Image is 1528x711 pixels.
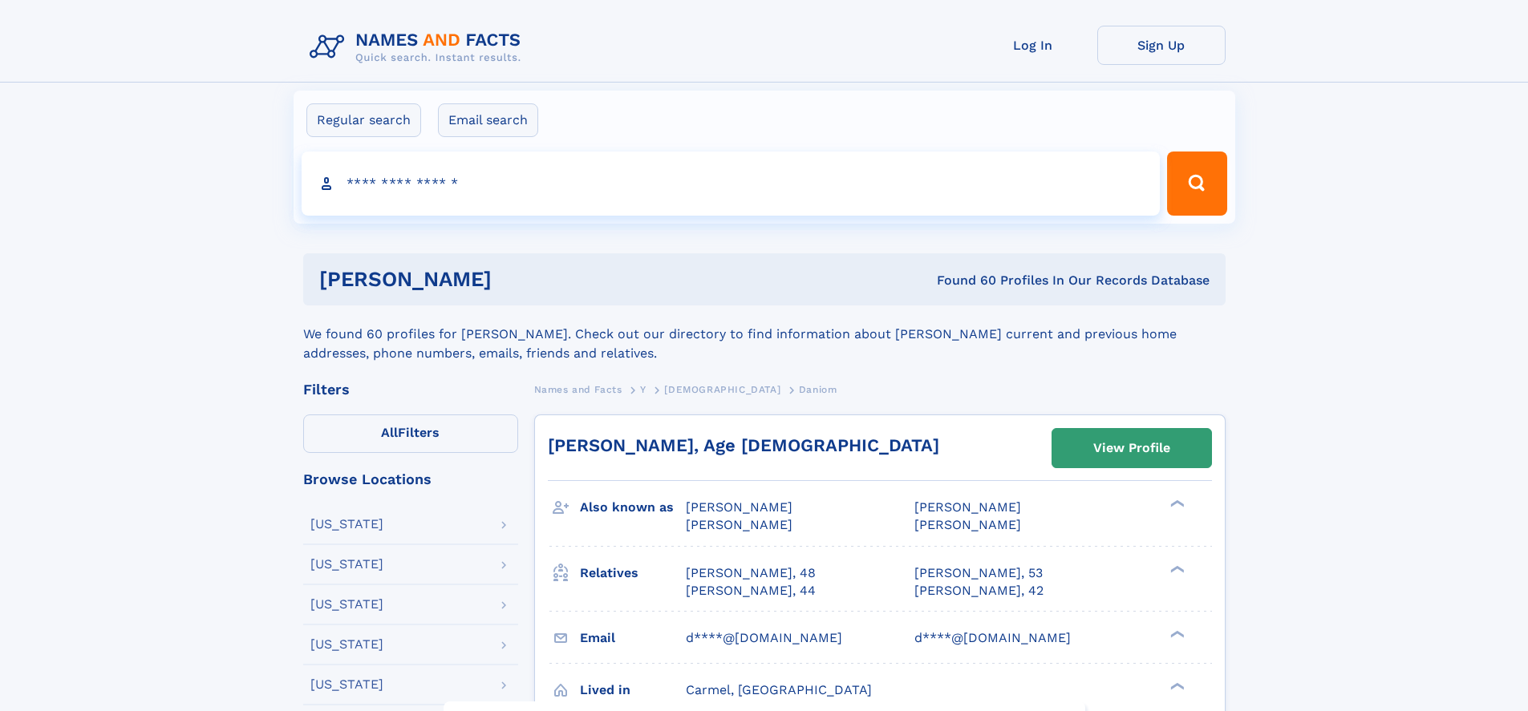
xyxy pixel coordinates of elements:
[310,558,383,571] div: [US_STATE]
[1166,499,1186,509] div: ❯
[914,499,1021,515] span: [PERSON_NAME]
[381,425,398,440] span: All
[799,384,837,395] span: Daniom
[664,384,780,395] span: [DEMOGRAPHIC_DATA]
[686,564,816,582] a: [PERSON_NAME], 48
[914,564,1043,582] a: [PERSON_NAME], 53
[303,472,518,487] div: Browse Locations
[303,305,1226,363] div: We found 60 profiles for [PERSON_NAME]. Check out our directory to find information about [PERSON...
[686,517,792,532] span: [PERSON_NAME]
[969,26,1097,65] a: Log In
[303,382,518,397] div: Filters
[1093,430,1170,467] div: View Profile
[319,269,715,289] h1: [PERSON_NAME]
[306,103,421,137] label: Regular search
[686,682,872,697] span: Carmel, [GEOGRAPHIC_DATA]
[1097,26,1226,65] a: Sign Up
[303,26,534,69] img: Logo Names and Facts
[664,379,780,399] a: [DEMOGRAPHIC_DATA]
[548,435,939,455] a: [PERSON_NAME], Age [DEMOGRAPHIC_DATA]
[640,379,646,399] a: Y
[580,677,686,704] h3: Lived in
[686,499,792,515] span: [PERSON_NAME]
[1166,628,1186,639] div: ❯
[580,494,686,521] h3: Also known as
[1052,429,1211,467] a: View Profile
[302,151,1161,216] input: search input
[310,678,383,691] div: [US_STATE]
[580,624,686,652] h3: Email
[1166,681,1186,691] div: ❯
[914,517,1021,532] span: [PERSON_NAME]
[310,518,383,531] div: [US_STATE]
[686,582,816,600] a: [PERSON_NAME], 44
[1167,151,1226,216] button: Search Button
[914,582,1044,600] a: [PERSON_NAME], 42
[1166,564,1186,574] div: ❯
[438,103,538,137] label: Email search
[580,560,686,587] h3: Relatives
[640,384,646,395] span: Y
[714,272,1210,289] div: Found 60 Profiles In Our Records Database
[310,638,383,651] div: [US_STATE]
[310,598,383,611] div: [US_STATE]
[534,379,622,399] a: Names and Facts
[303,414,518,453] label: Filters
